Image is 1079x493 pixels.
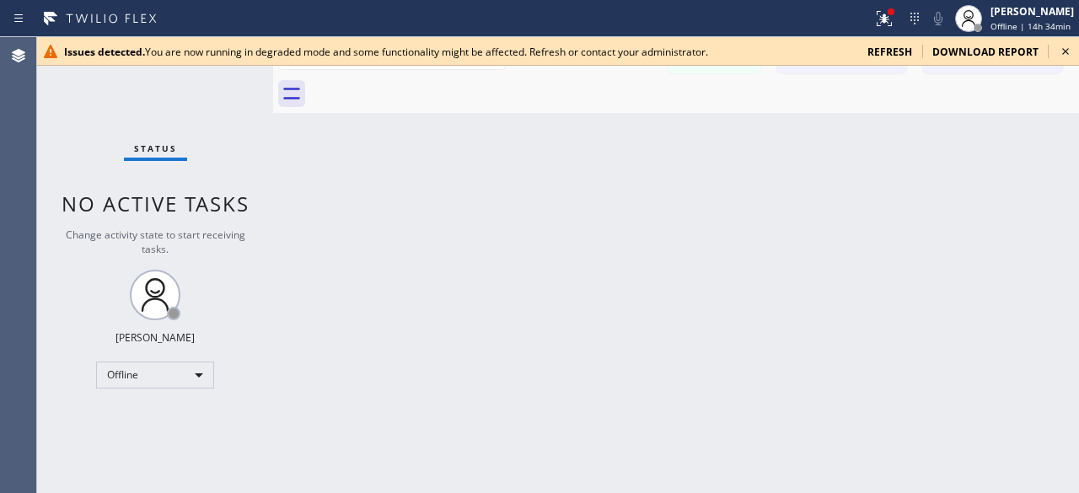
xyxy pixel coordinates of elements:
[990,20,1071,32] span: Offline | 14h 34min
[926,7,950,30] button: Mute
[96,362,214,389] div: Offline
[134,142,177,154] span: Status
[867,45,912,59] span: refresh
[66,228,245,256] span: Change activity state to start receiving tasks.
[932,45,1039,59] span: download report
[115,330,195,345] div: [PERSON_NAME]
[62,190,250,217] span: No active tasks
[64,45,145,59] b: Issues detected.
[990,4,1074,19] div: [PERSON_NAME]
[64,45,854,59] div: You are now running in degraded mode and some functionality might be affected. Refresh or contact...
